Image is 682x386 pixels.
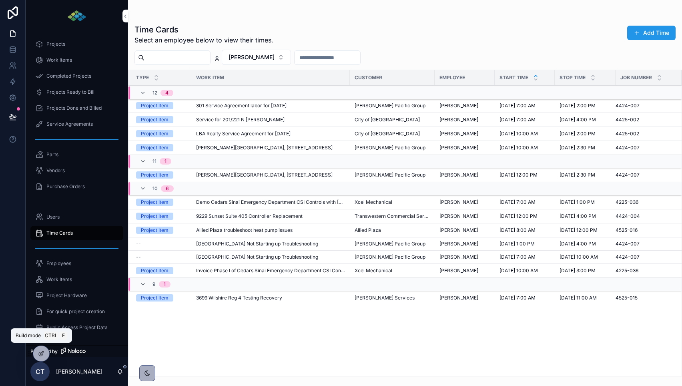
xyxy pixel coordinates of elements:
[355,131,420,137] a: City of [GEOGRAPHIC_DATA]
[616,103,640,109] span: 4424-007
[30,256,123,271] a: Employees
[560,267,611,274] a: [DATE] 3:00 PM
[141,171,168,179] div: Project Item
[56,368,102,376] p: [PERSON_NAME]
[560,117,596,123] span: [DATE] 4:00 PM
[616,295,672,301] a: 4525-015
[196,131,345,137] a: LBA Realty Service Agreement for [DATE]
[141,116,168,123] div: Project Item
[355,172,425,178] a: [PERSON_NAME] Pacific Group
[141,213,168,220] div: Project Item
[439,295,478,301] a: [PERSON_NAME]
[616,172,672,178] a: 4424-007
[560,131,611,137] a: [DATE] 2:00 PM
[136,171,187,179] a: Project Item
[355,295,430,301] a: [PERSON_NAME] Services
[26,345,128,357] a: Powered by
[439,267,478,274] a: [PERSON_NAME]
[560,241,611,247] a: [DATE] 4:00 PM
[439,254,490,260] a: [PERSON_NAME]
[355,117,420,123] span: City of [GEOGRAPHIC_DATA]
[164,158,166,165] div: 1
[30,226,123,240] a: Time Cards
[439,254,478,260] span: [PERSON_NAME]
[355,172,430,178] a: [PERSON_NAME] Pacific Group
[141,144,168,151] div: Project Item
[499,267,538,274] span: [DATE] 10:00 AM
[136,294,187,302] a: Project Item
[196,254,318,260] a: [GEOGRAPHIC_DATA] Not Starting up Troubleshooting
[136,213,187,220] a: Project Item
[355,227,381,233] span: Allied Plaza
[616,199,638,205] span: 4225-036
[560,295,597,301] span: [DATE] 11:00 AM
[499,227,536,233] span: [DATE] 8:00 AM
[355,241,425,247] a: [PERSON_NAME] Pacific Group
[439,267,490,274] a: [PERSON_NAME]
[30,101,123,115] a: Projects Done and Billed
[616,131,672,137] a: 4425-002
[30,320,123,335] a: Public Access Project Data
[46,151,58,158] span: Parts
[30,53,123,67] a: Work Items
[196,199,345,205] span: Demo Cedars Sinai Emergency Department CSI Controls with [PERSON_NAME]
[355,241,430,247] a: [PERSON_NAME] Pacific Group
[30,288,123,303] a: Project Hardware
[560,172,595,178] span: [DATE] 2:30 PM
[439,213,490,219] a: [PERSON_NAME]
[152,185,158,192] span: 10
[30,69,123,83] a: Completed Projects
[46,292,87,299] span: Project Hardware
[136,144,187,151] a: Project Item
[46,41,65,47] span: Projects
[196,131,291,137] span: LBA Realty Service Agreement for [DATE]
[439,145,490,151] a: [PERSON_NAME]
[196,213,345,219] a: 9229 Sunset Suite 405 Controller Replacement
[560,267,596,274] span: [DATE] 3:00 PM
[616,254,640,260] span: 4424-007
[30,147,123,162] a: Parts
[222,50,291,65] button: Select Button
[616,227,672,233] a: 4525-016
[30,210,123,224] a: Users
[499,241,550,247] a: [DATE] 1:00 PM
[355,267,392,274] a: Xcel Mechanical
[616,145,640,151] span: 4424-007
[616,213,640,219] span: 4424-004
[355,145,425,151] a: [PERSON_NAME] Pacific Group
[196,103,287,109] span: 301 Service Agreement labor for [DATE]
[46,214,60,220] span: Users
[46,324,108,331] span: Public Access Project Data
[30,272,123,287] a: Work Items
[30,179,123,194] a: Purchase Orders
[439,241,478,247] span: [PERSON_NAME]
[560,254,598,260] span: [DATE] 10:00 AM
[439,241,490,247] a: [PERSON_NAME]
[616,117,639,123] span: 4425-002
[616,103,672,109] a: 4424-007
[355,267,430,274] a: Xcel Mechanical
[136,102,187,109] a: Project Item
[136,254,187,260] a: --
[439,213,478,219] span: [PERSON_NAME]
[560,213,611,219] a: [DATE] 4:00 PM
[627,26,676,40] button: Add Time
[560,172,611,178] a: [DATE] 2:30 PM
[196,213,303,219] span: 9229 Sunset Suite 405 Controller Replacement
[16,332,41,339] span: Build mode
[499,145,538,151] span: [DATE] 10:00 AM
[616,241,672,247] a: 4424-007
[46,230,73,236] span: Time Cards
[499,254,550,260] a: [DATE] 7:00 AM
[196,241,345,247] a: [GEOGRAPHIC_DATA] Not Starting up Troubleshooting
[196,145,333,151] a: [PERSON_NAME][GEOGRAPHIC_DATA], [STREET_ADDRESS]
[196,227,293,233] a: Allied Plaza troubleshoot heat pump issues
[439,199,490,205] a: [PERSON_NAME]
[439,131,478,137] span: [PERSON_NAME]
[355,199,392,205] a: Xcel Mechanical
[136,199,187,206] a: Project Item
[196,227,345,233] a: Allied Plaza troubleshoot heat pump issues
